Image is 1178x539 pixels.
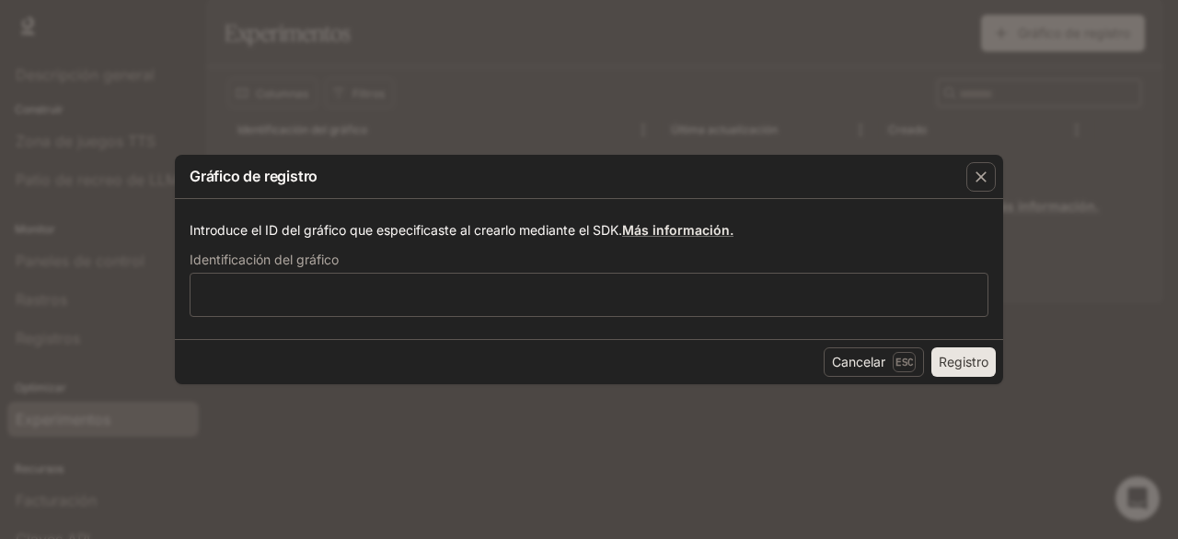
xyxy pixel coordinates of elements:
button: Registro [931,347,996,377]
font: Identificación del gráfico [190,252,339,267]
font: Esc [895,356,913,369]
font: Introduce el ID del gráfico que especificaste al crearlo mediante el SDK. [190,222,622,238]
font: Cancelar [832,354,885,369]
font: Registro [939,354,988,369]
font: Gráfico de registro [190,167,318,185]
a: Más información. [622,222,733,238]
button: CancelarEsc [824,347,924,377]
